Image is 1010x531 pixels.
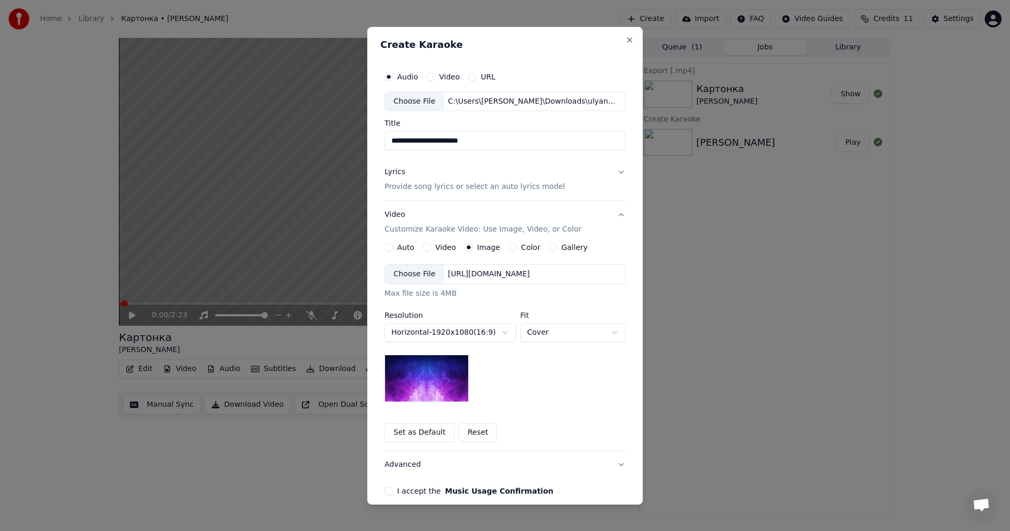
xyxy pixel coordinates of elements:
label: I accept the [397,487,553,495]
div: Choose File [385,265,444,284]
label: Video [439,73,460,80]
label: URL [481,73,496,80]
button: VideoCustomize Karaoke Video: Use Image, Video, or Color [385,201,625,243]
h2: Create Karaoke [380,39,630,49]
button: I accept the [445,487,553,495]
p: Customize Karaoke Video: Use Image, Video, or Color [385,224,581,235]
div: Video [385,209,581,235]
label: Gallery [561,244,588,251]
p: Provide song lyrics or select an auto lyrics model [385,182,565,192]
label: Video [436,244,456,251]
label: Resolution [385,312,516,319]
label: Auto [397,244,415,251]
div: Max file size is 4MB [385,288,625,299]
label: Title [385,119,625,127]
div: Choose File [385,92,444,111]
div: C:\Users\[PERSON_NAME]\Downloads\ulyana-del-rey-hristina.mp3 [444,96,623,106]
div: [URL][DOMAIN_NAME] [444,269,534,279]
button: Advanced [385,451,625,478]
div: Lyrics [385,167,405,177]
button: LyricsProvide song lyrics or select an auto lyrics model [385,158,625,201]
div: VideoCustomize Karaoke Video: Use Image, Video, or Color [385,243,625,450]
button: Set as Default [385,423,454,442]
label: Image [477,244,500,251]
button: Reset [459,423,497,442]
label: Fit [520,312,625,319]
label: Audio [397,73,418,80]
label: Color [521,244,541,251]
